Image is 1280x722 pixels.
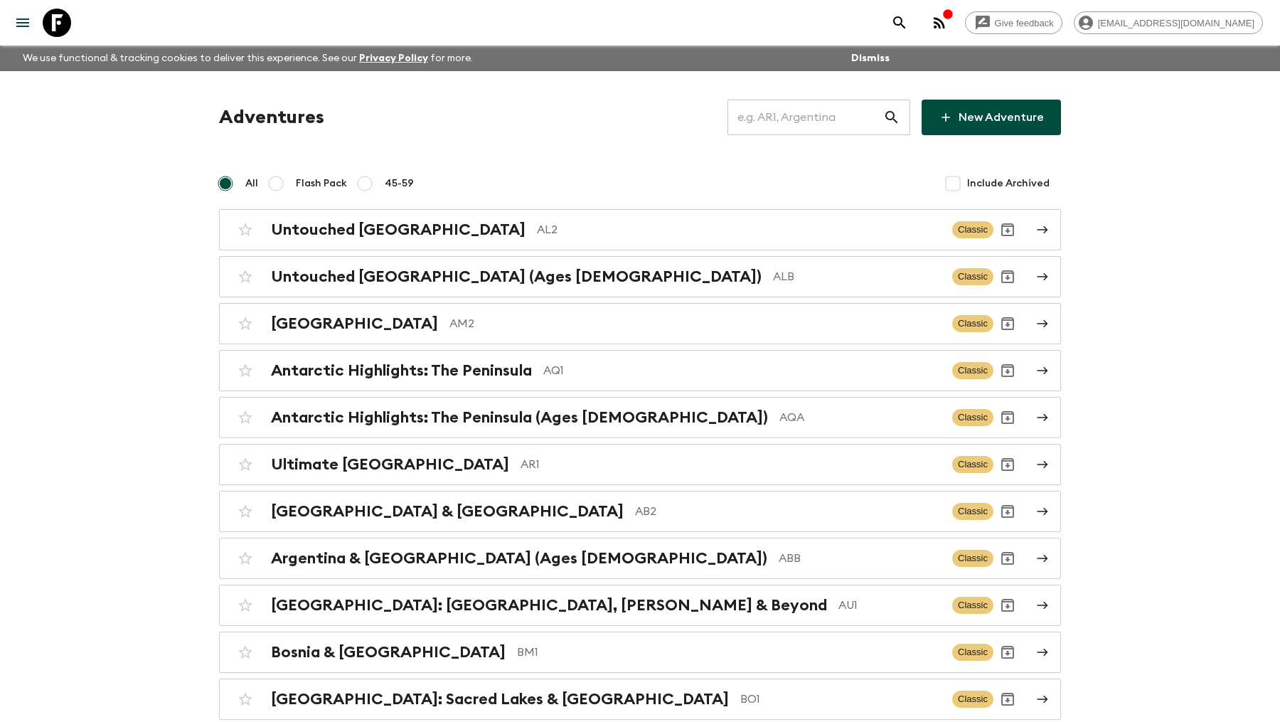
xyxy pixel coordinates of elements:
button: Archive [993,216,1022,244]
h2: [GEOGRAPHIC_DATA] & [GEOGRAPHIC_DATA] [271,502,624,521]
span: Classic [952,221,993,238]
button: Archive [993,685,1022,713]
span: Classic [952,503,993,520]
a: Untouched [GEOGRAPHIC_DATA] (Ages [DEMOGRAPHIC_DATA])ALBClassicArchive [219,256,1061,297]
a: [GEOGRAPHIC_DATA]: Sacred Lakes & [GEOGRAPHIC_DATA]BO1ClassicArchive [219,679,1061,720]
h2: Untouched [GEOGRAPHIC_DATA] (Ages [DEMOGRAPHIC_DATA]) [271,267,762,286]
p: AQ1 [543,362,941,379]
div: [EMAIL_ADDRESS][DOMAIN_NAME] [1074,11,1263,34]
span: Classic [952,691,993,708]
p: BO1 [740,691,941,708]
button: Archive [993,591,1022,620]
span: Classic [952,315,993,332]
a: Bosnia & [GEOGRAPHIC_DATA]BM1ClassicArchive [219,632,1061,673]
button: Archive [993,544,1022,573]
span: 45-59 [385,176,414,191]
h2: [GEOGRAPHIC_DATA] [271,314,438,333]
p: ABB [779,550,941,567]
p: AM2 [449,315,941,332]
span: [EMAIL_ADDRESS][DOMAIN_NAME] [1090,18,1262,28]
button: Archive [993,356,1022,385]
span: Classic [952,409,993,426]
button: Archive [993,309,1022,338]
h2: Argentina & [GEOGRAPHIC_DATA] (Ages [DEMOGRAPHIC_DATA]) [271,549,767,568]
h2: Untouched [GEOGRAPHIC_DATA] [271,221,526,239]
button: Dismiss [848,48,893,68]
a: Antarctic Highlights: The Peninsula (Ages [DEMOGRAPHIC_DATA])AQAClassicArchive [219,397,1061,438]
p: AR1 [521,456,941,473]
h2: Ultimate [GEOGRAPHIC_DATA] [271,455,509,474]
p: BM1 [517,644,941,661]
a: Give feedback [965,11,1062,34]
button: Archive [993,638,1022,667]
span: Classic [952,597,993,614]
p: AU1 [838,597,941,614]
button: Archive [993,403,1022,432]
a: New Adventure [922,100,1061,135]
h1: Adventures [219,103,324,132]
a: Privacy Policy [359,53,428,63]
button: Archive [993,262,1022,291]
p: AQA [779,409,941,426]
p: We use functional & tracking cookies to deliver this experience. See our for more. [17,46,479,71]
button: Archive [993,450,1022,479]
span: Classic [952,550,993,567]
span: Give feedback [987,18,1062,28]
input: e.g. AR1, Argentina [727,97,883,137]
a: Antarctic Highlights: The PeninsulaAQ1ClassicArchive [219,350,1061,391]
a: Ultimate [GEOGRAPHIC_DATA]AR1ClassicArchive [219,444,1061,485]
a: Argentina & [GEOGRAPHIC_DATA] (Ages [DEMOGRAPHIC_DATA])ABBClassicArchive [219,538,1061,579]
span: Include Archived [967,176,1050,191]
h2: Bosnia & [GEOGRAPHIC_DATA] [271,643,506,662]
p: ALB [773,268,941,285]
p: AL2 [537,221,941,238]
h2: Antarctic Highlights: The Peninsula (Ages [DEMOGRAPHIC_DATA]) [271,408,768,427]
button: Archive [993,497,1022,526]
a: Untouched [GEOGRAPHIC_DATA]AL2ClassicArchive [219,209,1061,250]
button: search adventures [885,9,914,37]
h2: [GEOGRAPHIC_DATA]: Sacred Lakes & [GEOGRAPHIC_DATA] [271,690,729,708]
h2: Antarctic Highlights: The Peninsula [271,361,532,380]
span: Classic [952,268,993,285]
a: [GEOGRAPHIC_DATA] & [GEOGRAPHIC_DATA]AB2ClassicArchive [219,491,1061,532]
a: [GEOGRAPHIC_DATA]AM2ClassicArchive [219,303,1061,344]
h2: [GEOGRAPHIC_DATA]: [GEOGRAPHIC_DATA], [PERSON_NAME] & Beyond [271,596,827,615]
span: Flash Pack [296,176,347,191]
span: Classic [952,362,993,379]
span: Classic [952,644,993,661]
a: [GEOGRAPHIC_DATA]: [GEOGRAPHIC_DATA], [PERSON_NAME] & BeyondAU1ClassicArchive [219,585,1061,626]
p: AB2 [635,503,941,520]
span: Classic [952,456,993,473]
button: menu [9,9,37,37]
span: All [245,176,258,191]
